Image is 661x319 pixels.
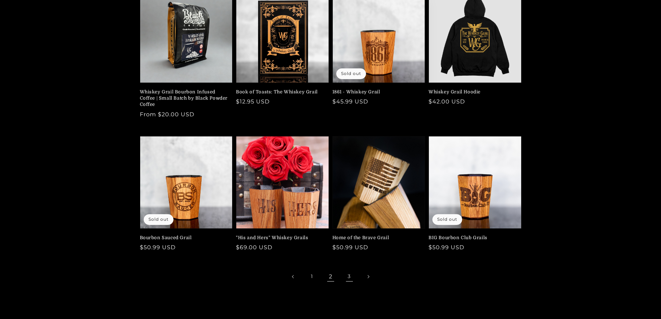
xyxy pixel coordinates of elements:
[332,235,421,241] a: Home of the Brave Grail
[304,269,320,284] a: Page 1
[323,269,338,284] span: Page 2
[236,89,325,95] a: Book of Toasts: The Whiskey Grail
[429,235,517,241] a: BIG Bourbon Club Grails
[236,235,325,241] a: "His and Hers" Whiskey Grails
[361,269,376,284] a: Next page
[140,269,522,284] nav: Pagination
[429,89,517,95] a: Whiskey Grail Hoodie
[140,235,229,241] a: Bourbon Sauced Grail
[140,89,229,108] a: Whiskey Grail Bourbon Infused Coffee | Small Batch by Black Powder Coffee
[332,89,421,95] a: 1861 - Whiskey Grail
[286,269,301,284] a: Previous page
[342,269,357,284] a: Page 3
